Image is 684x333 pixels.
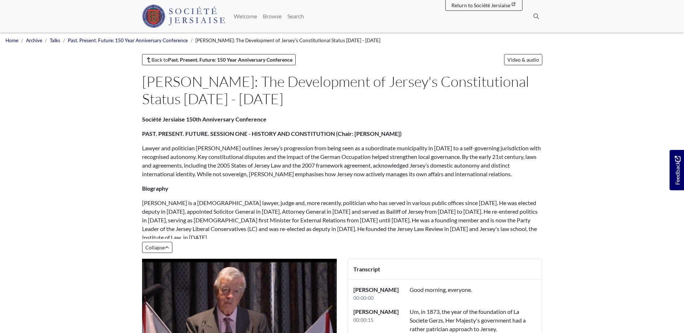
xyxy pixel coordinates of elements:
span: patrician [426,325,448,332]
span: Her [445,317,455,324]
span: La [513,308,519,315]
img: Société Jersiaise [142,5,225,28]
a: Talks [50,37,60,43]
h1: [PERSON_NAME]: The Development of Jersey's Constitutional Status [DATE] - [DATE] [142,73,539,107]
span: approach [449,325,473,332]
span: 1873, [427,308,441,315]
span: Less [145,244,169,250]
span: [PERSON_NAME] is a [DEMOGRAPHIC_DATA] lawyer, judge and, more recently, politician who has served... [142,199,538,241]
span: Return to Société Jersiaise [451,2,510,8]
span: Gerzs, [429,317,444,324]
span: [PERSON_NAME]: The Development of Jersey's Constitutional Status [DATE] - [DATE] [195,37,380,43]
span: foundation [478,308,506,315]
span: Majesty's [456,317,480,324]
strong: PAST. PRESENT. FUTURE. SESSION ONE - HISTORY AND CONSTITUTION (Chair: [PERSON_NAME]) [142,130,402,137]
a: Past. Present. Future: 150 Year Anniversary Conference [68,37,188,43]
button: Show less of the content [142,242,172,253]
a: Video & audio [504,54,542,65]
span: morning, [425,286,447,293]
span: Um, [410,308,420,315]
span: to [474,325,479,332]
span: government [481,317,511,324]
span: had [512,317,522,324]
span: in [421,308,425,315]
span: year [451,308,462,315]
span: Societe [410,317,428,324]
a: Société Jersiaise logo [142,3,225,30]
a: Would you like to provide feedback? [670,150,684,190]
span: the [442,308,450,315]
span: Jersey. [480,325,497,332]
span: everyone. [448,286,472,293]
span: of [463,308,468,315]
span: of [507,308,512,315]
strong: Past. Present. Future: 150 Year Anniversary Conference [168,57,292,63]
a: Archive [26,37,42,43]
span: rather [410,325,425,332]
p: Lawyer and politician [PERSON_NAME] outlines Jersey’s progression from being seen as a subordinat... [142,144,542,178]
span: Good [410,286,424,293]
a: Browse [260,9,284,23]
a: Back toPast. Present. Future: 150 Year Anniversary Conference [142,54,296,65]
span: the [469,308,477,315]
a: Home [5,37,18,43]
strong: Société Jersiaise 150th Anniversary Conference [142,116,266,123]
a: Welcome [231,9,260,23]
strong: Biography [142,185,168,192]
span: Feedback [673,156,682,185]
a: Search [284,9,307,23]
span: a [523,317,526,324]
